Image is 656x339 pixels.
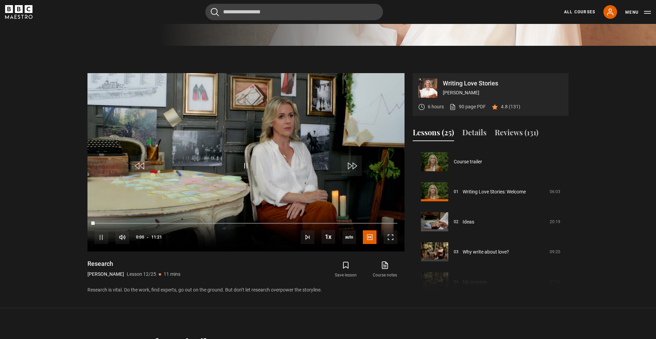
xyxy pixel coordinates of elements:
button: Toggle navigation [625,9,651,16]
button: Reviews (131) [495,127,538,141]
a: All Courses [564,9,595,15]
button: Fullscreen [384,230,397,244]
a: Course trailer [454,158,482,165]
button: Submit the search query [211,8,219,16]
video-js: Video Player [87,73,405,252]
p: 4.8 (131) [501,103,520,110]
button: Next Lesson [301,230,314,244]
p: Writing Love Stories [443,80,563,86]
p: Lesson 12/25 [127,271,156,278]
p: 11 mins [164,271,180,278]
button: Mute [115,230,129,244]
button: Pause [95,230,108,244]
span: 11:21 [151,231,162,243]
p: Research is vital. Do the work, find experts, go out on the ground. But don’t let research overpo... [87,286,405,294]
button: Details [462,127,487,141]
div: Progress Bar [95,223,397,224]
a: Course notes [366,260,405,280]
span: - [147,235,149,240]
a: Ideas [463,218,474,226]
p: 6 hours [428,103,444,110]
h1: Research [87,260,180,268]
p: [PERSON_NAME] [443,89,563,96]
button: Lessons (25) [413,127,454,141]
div: Current quality: 720p [342,230,356,244]
svg: BBC Maestro [5,5,32,19]
button: Captions [363,230,377,244]
span: 0:00 [136,231,144,243]
a: Writing Love Stories: Welcome [463,188,526,195]
p: [PERSON_NAME] [87,271,124,278]
input: Search [205,4,383,20]
a: 90 page PDF [449,103,486,110]
button: Save lesson [326,260,365,280]
span: auto [342,230,356,244]
a: Why write about love? [463,248,509,256]
button: Playback Rate [322,230,335,244]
